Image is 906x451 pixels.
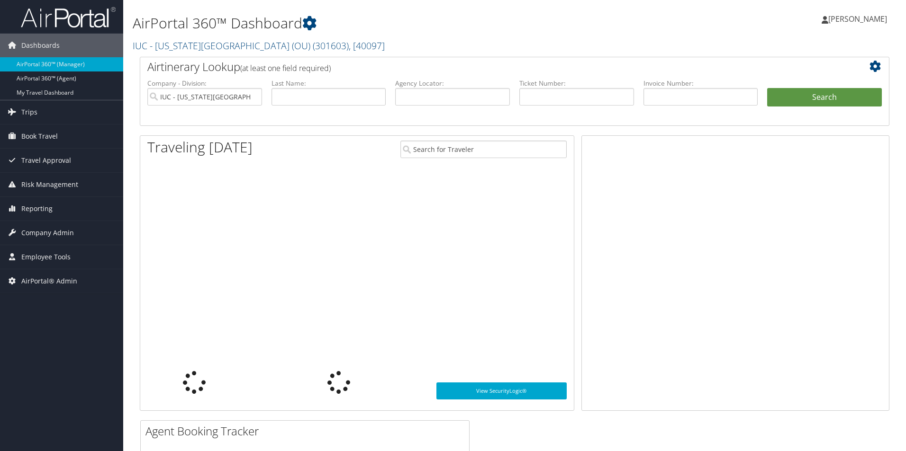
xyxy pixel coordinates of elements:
[21,124,58,148] span: Book Travel
[145,423,469,439] h2: Agent Booking Tracker
[272,79,386,88] label: Last Name:
[21,149,71,172] span: Travel Approval
[822,5,897,33] a: [PERSON_NAME]
[400,141,567,158] input: Search for Traveler
[21,269,77,293] span: AirPortal® Admin
[21,34,60,57] span: Dashboards
[240,63,331,73] span: (at least one field required)
[133,39,385,52] a: IUC - [US_STATE][GEOGRAPHIC_DATA] (OU)
[133,13,642,33] h1: AirPortal 360™ Dashboard
[436,382,567,399] a: View SecurityLogic®
[313,39,349,52] span: ( 301603 )
[21,173,78,196] span: Risk Management
[147,79,262,88] label: Company - Division:
[21,6,116,28] img: airportal-logo.png
[21,221,74,245] span: Company Admin
[395,79,510,88] label: Agency Locator:
[519,79,634,88] label: Ticket Number:
[147,137,253,157] h1: Traveling [DATE]
[643,79,758,88] label: Invoice Number:
[828,14,887,24] span: [PERSON_NAME]
[349,39,385,52] span: , [ 40097 ]
[147,59,819,75] h2: Airtinerary Lookup
[21,245,71,269] span: Employee Tools
[21,100,37,124] span: Trips
[21,197,53,221] span: Reporting
[767,88,882,107] button: Search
